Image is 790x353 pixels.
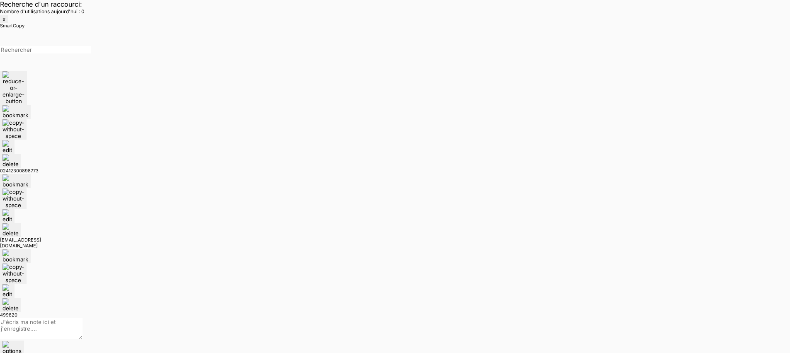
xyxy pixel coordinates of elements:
[2,119,24,139] img: copy-without-space
[2,189,24,208] img: copy-without-space
[2,249,28,263] img: bookmark
[2,71,24,104] img: reduce-or-enlarge-button
[2,284,12,297] img: edit
[2,264,24,283] img: copy-without-space
[2,209,12,222] img: edit
[2,223,19,237] img: delete
[2,174,28,188] img: bookmark
[2,298,19,312] img: delete
[2,105,28,118] img: bookmark
[2,154,19,167] img: delete
[2,140,12,153] img: edit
